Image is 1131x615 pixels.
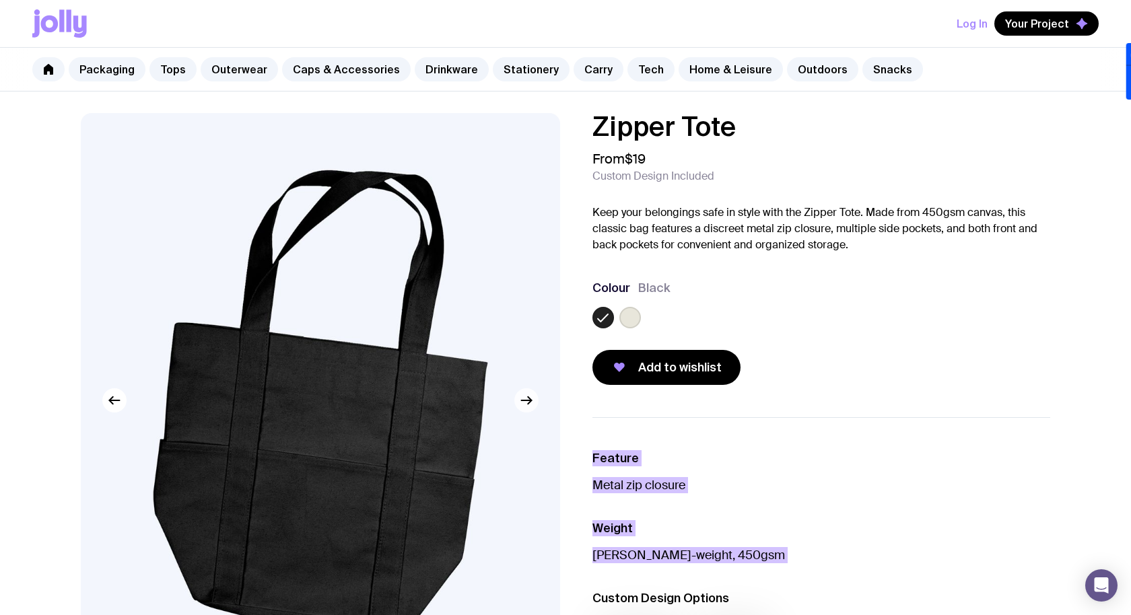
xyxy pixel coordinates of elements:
[957,11,988,36] button: Log In
[592,520,1050,536] h3: Weight
[994,11,1099,36] button: Your Project
[638,359,722,375] span: Add to wishlist
[149,57,197,81] a: Tops
[1005,17,1069,30] span: Your Project
[282,57,411,81] a: Caps & Accessories
[201,57,278,81] a: Outerwear
[592,450,1050,466] h3: Feature
[862,57,923,81] a: Snacks
[627,57,675,81] a: Tech
[679,57,783,81] a: Home & Leisure
[625,150,646,168] span: $19
[638,280,671,296] span: Black
[592,590,1050,606] h3: Custom Design Options
[592,151,646,167] span: From
[592,280,630,296] h3: Colour
[415,57,489,81] a: Drinkware
[574,57,623,81] a: Carry
[592,205,1050,253] p: Keep your belongings safe in style with the Zipper Tote. Made from 450gsm canvas, this classic ba...
[592,477,1050,493] p: Metal zip closure
[592,113,1050,140] h1: Zipper Tote
[69,57,145,81] a: Packaging
[592,170,714,183] span: Custom Design Included
[592,350,741,385] button: Add to wishlist
[1085,569,1118,602] div: Open Intercom Messenger
[787,57,858,81] a: Outdoors
[592,547,1050,563] p: [PERSON_NAME]-weight, 450gsm
[493,57,570,81] a: Stationery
